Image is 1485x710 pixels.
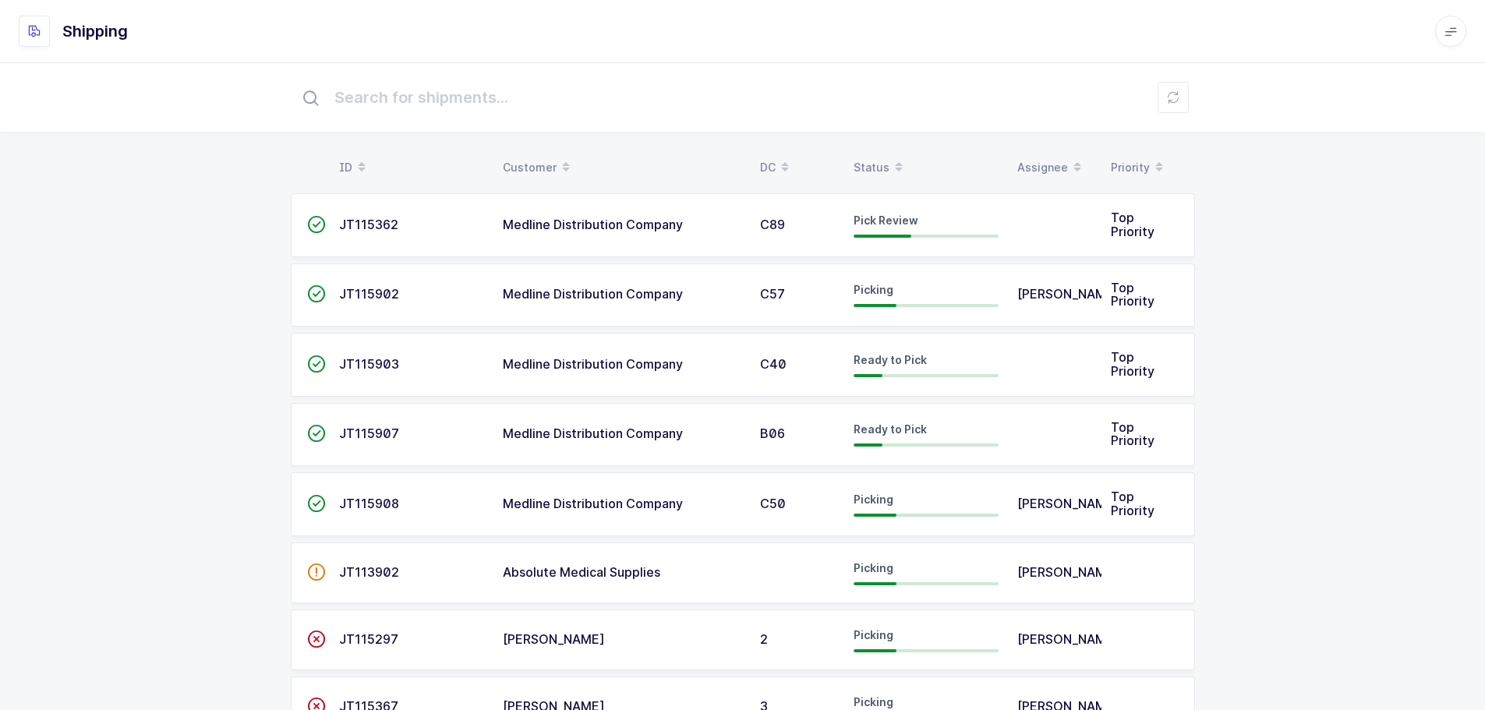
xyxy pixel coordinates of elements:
[760,426,785,441] span: B06
[854,561,893,574] span: Picking
[339,217,398,232] span: JT115362
[339,631,398,647] span: JT115297
[1111,154,1186,181] div: Priority
[854,214,918,227] span: Pick Review
[854,628,893,641] span: Picking
[339,426,399,441] span: JT115907
[760,154,835,181] div: DC
[503,564,660,580] span: Absolute Medical Supplies
[1017,496,1119,511] span: [PERSON_NAME]
[503,631,605,647] span: [PERSON_NAME]
[307,426,326,441] span: 
[339,496,399,511] span: JT115908
[760,631,768,647] span: 2
[307,286,326,302] span: 
[503,356,683,372] span: Medline Distribution Company
[503,154,741,181] div: Customer
[760,356,787,372] span: C40
[339,286,399,302] span: JT115902
[854,353,927,366] span: Ready to Pick
[503,217,683,232] span: Medline Distribution Company
[760,286,785,302] span: C57
[854,695,893,708] span: Picking
[503,496,683,511] span: Medline Distribution Company
[307,564,326,580] span: 
[503,286,683,302] span: Medline Distribution Company
[854,283,893,296] span: Picking
[760,496,786,511] span: C50
[1017,154,1092,181] div: Assignee
[1111,280,1154,309] span: Top Priority
[1017,631,1119,647] span: [PERSON_NAME]
[854,154,999,181] div: Status
[307,217,326,232] span: 
[307,356,326,372] span: 
[339,154,484,181] div: ID
[1111,419,1154,449] span: Top Priority
[760,217,785,232] span: C89
[854,493,893,506] span: Picking
[1111,489,1154,518] span: Top Priority
[854,422,927,436] span: Ready to Pick
[1017,564,1119,580] span: [PERSON_NAME]
[307,496,326,511] span: 
[339,564,399,580] span: JT113902
[307,631,326,647] span: 
[1017,286,1119,302] span: [PERSON_NAME]
[503,426,683,441] span: Medline Distribution Company
[291,72,1195,122] input: Search for shipments...
[1111,210,1154,239] span: Top Priority
[62,19,128,44] h1: Shipping
[1111,349,1154,379] span: Top Priority
[339,356,399,372] span: JT115903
